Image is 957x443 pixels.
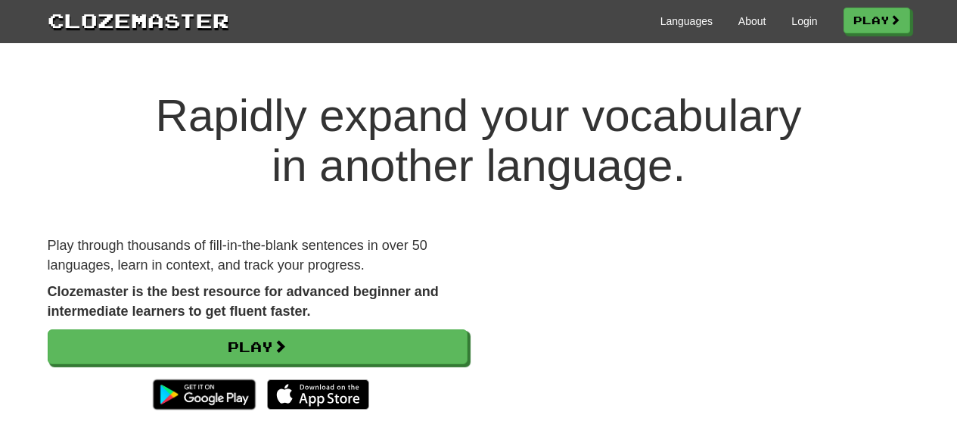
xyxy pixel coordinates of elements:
a: Play [48,329,468,364]
p: Play through thousands of fill-in-the-blank sentences in over 50 languages, learn in context, and... [48,236,468,275]
strong: Clozemaster is the best resource for advanced beginner and intermediate learners to get fluent fa... [48,284,439,319]
img: Get it on Google Play [145,372,263,417]
img: Download_on_the_App_Store_Badge_US-UK_135x40-25178aeef6eb6b83b96f5f2d004eda3bffbb37122de64afbaef7... [267,379,369,410]
a: Play [844,8,910,33]
a: About [738,14,766,29]
a: Clozemaster [48,6,229,34]
a: Login [791,14,817,29]
a: Languages [660,14,713,29]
